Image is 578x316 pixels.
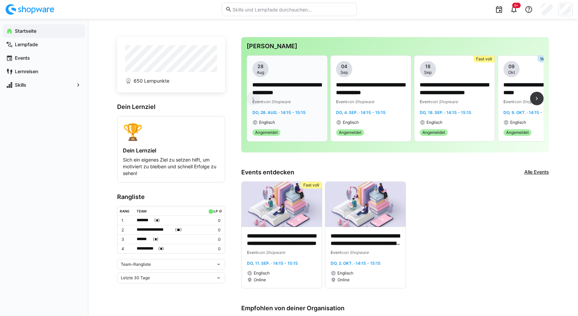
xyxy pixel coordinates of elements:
p: 0 [207,237,220,242]
span: Do, 18. Sep. · 14:15 - 15:15 [420,110,471,115]
span: Do, 9. Okt. · 14:15 - 15:15 [503,110,554,115]
input: Skills und Lernpfade durchsuchen… [232,6,353,12]
p: 2 [121,227,132,233]
span: Angemeldet [422,130,445,135]
span: Englisch [254,270,270,276]
span: Do, 4. Sep. · 14:15 - 15:15 [336,110,386,115]
p: 0 [207,218,220,223]
span: Event [331,250,341,255]
span: ( ) [175,226,182,233]
span: von Shopware [347,99,374,104]
img: image [325,182,406,227]
span: Fast voll [476,56,492,62]
div: 🏆 [123,122,219,142]
span: 04 [341,63,347,70]
img: image [242,182,322,227]
span: von Shopware [514,99,542,104]
span: Angemeldet [339,130,361,135]
span: Online [337,277,350,283]
span: Do, 11. Sep. · 14:15 - 15:15 [247,261,298,266]
span: Englisch [510,120,526,125]
a: ø [219,208,222,213]
p: Sich ein eigenes Ziel zu setzen hilft, um motiviert zu bleiben und schnell Erfolge zu sehen! [123,156,219,177]
span: Angemeldet [506,130,529,135]
span: Englisch [426,120,442,125]
span: 09 [508,63,515,70]
span: Letzte 30 Tage [121,275,150,281]
span: von Shopware [341,250,369,255]
p: 1 [121,218,132,223]
span: ( ) [154,217,160,224]
span: Sep [424,70,432,75]
span: von Shopware [263,99,291,104]
span: von Shopware [431,99,458,104]
span: Do, 28. Aug. · 14:15 - 15:15 [252,110,306,115]
p: 3 [121,237,132,242]
div: Team [137,209,146,213]
span: Online [254,277,266,283]
p: 0 [207,227,220,233]
span: Angemeldet [255,130,278,135]
span: 9+ [514,3,519,7]
span: Fast voll [303,182,319,188]
h3: Empfohlen von deiner Organisation [241,305,549,312]
span: Englisch [259,120,275,125]
h3: [PERSON_NAME] [247,42,544,50]
span: 18 [425,63,431,70]
h3: Rangliste [117,193,225,201]
span: Aug [257,70,264,75]
span: ( ) [153,236,159,243]
span: Event [336,99,347,104]
h3: Dein Lernziel [117,103,225,111]
span: Englisch [337,270,353,276]
span: 28 [257,63,264,70]
h4: Dein Lernziel [123,147,219,154]
span: Team-Rangliste [121,262,151,267]
span: Event [503,99,514,104]
span: Event [247,250,258,255]
span: Englisch [343,120,359,125]
span: Event [420,99,431,104]
span: 650 Lernpunkte [134,78,169,84]
div: LP [214,209,218,213]
span: Okt [508,70,515,75]
span: Sep [340,70,348,75]
span: Warteliste geöffnet [540,56,576,62]
span: ( ) [158,245,164,252]
p: 0 [207,246,220,252]
p: 4 [121,246,132,252]
a: Alle Events [524,169,549,176]
span: Do, 2. Okt. · 14:15 - 15:15 [331,261,381,266]
h3: Events entdecken [241,169,294,176]
span: von Shopware [258,250,285,255]
div: Rang [120,209,130,213]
